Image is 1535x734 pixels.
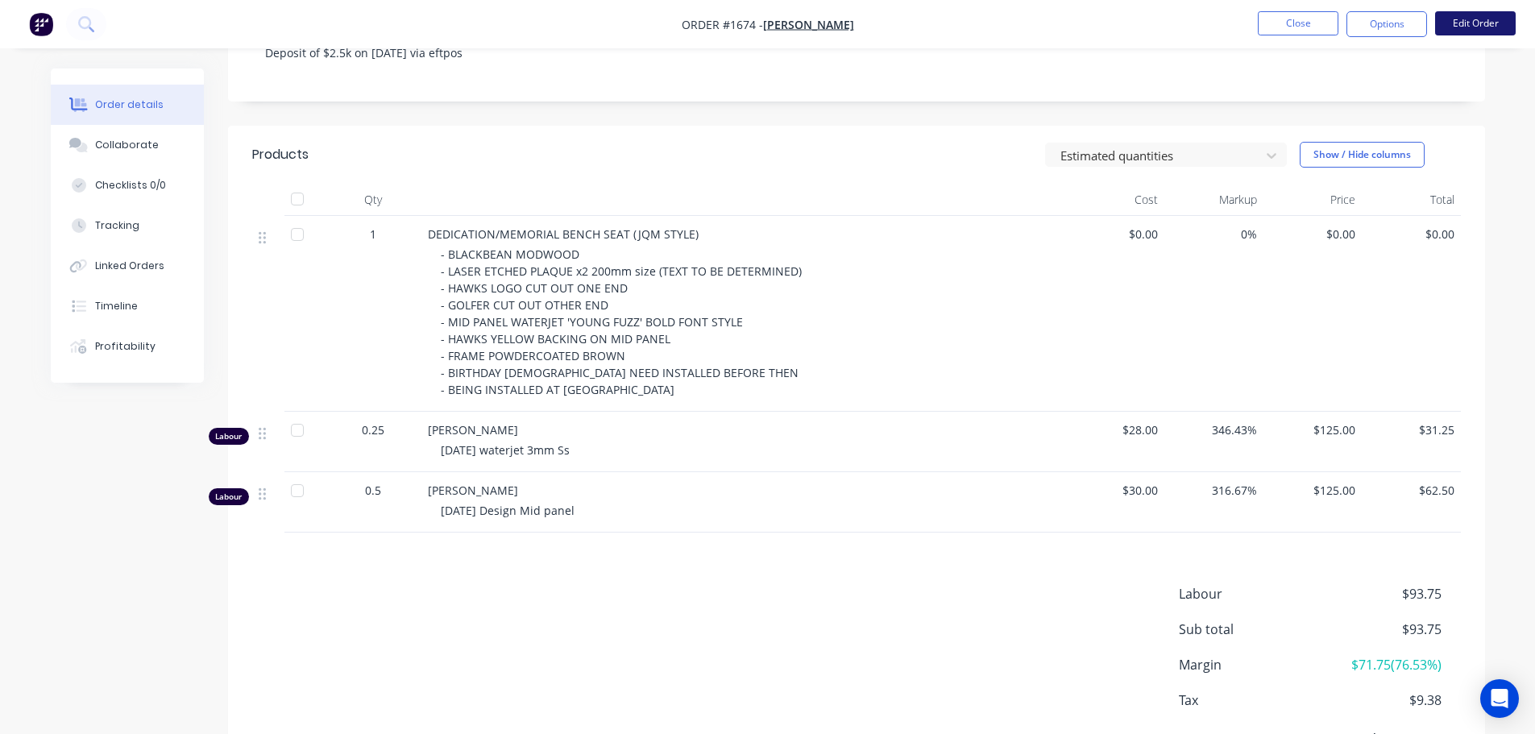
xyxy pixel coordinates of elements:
span: $93.75 [1321,620,1441,639]
div: Checklists 0/0 [95,178,166,193]
span: $9.38 [1321,690,1441,710]
span: $31.25 [1368,421,1454,438]
span: $0.00 [1270,226,1356,243]
span: $0.00 [1072,226,1159,243]
div: Deposit of $2.5k on [DATE] via eftpos [252,28,1461,77]
span: Order #1674 - [682,17,763,32]
span: Sub total [1179,620,1322,639]
span: 346.43% [1171,421,1257,438]
span: 0.5 [365,482,381,499]
div: Open Intercom Messenger [1480,679,1519,718]
button: Tracking [51,205,204,246]
button: Show / Hide columns [1300,142,1425,168]
div: Linked Orders [95,259,164,273]
span: $93.75 [1321,584,1441,603]
span: $125.00 [1270,421,1356,438]
button: Options [1346,11,1427,37]
button: Profitability [51,326,204,367]
span: 316.67% [1171,482,1257,499]
span: $62.50 [1368,482,1454,499]
span: Tax [1179,690,1322,710]
span: 1 [370,226,376,243]
a: [PERSON_NAME] [763,17,854,32]
div: Cost [1066,184,1165,216]
div: Qty [325,184,421,216]
span: DEDICATION/MEMORIAL BENCH SEAT (JQM STYLE) [428,226,699,242]
img: Factory [29,12,53,36]
span: Margin [1179,655,1322,674]
span: - BLACKBEAN MODWOOD - LASER ETCHED PLAQUE x2 200mm size (TEXT TO BE DETERMINED) - HAWKS LOGO CUT ... [441,247,802,397]
span: $125.00 [1270,482,1356,499]
button: Linked Orders [51,246,204,286]
span: $30.00 [1072,482,1159,499]
div: Price [1263,184,1363,216]
div: Timeline [95,299,138,313]
div: Labour [209,488,249,505]
button: Collaborate [51,125,204,165]
button: Checklists 0/0 [51,165,204,205]
div: Profitability [95,339,156,354]
button: Timeline [51,286,204,326]
span: [DATE] Design Mid panel [441,503,575,518]
span: [PERSON_NAME] [428,422,518,437]
div: Tracking [95,218,139,233]
span: $71.75 ( 76.53 %) [1321,655,1441,674]
span: $28.00 [1072,421,1159,438]
button: Edit Order [1435,11,1516,35]
button: Order details [51,85,204,125]
span: 0% [1171,226,1257,243]
span: $0.00 [1368,226,1454,243]
div: Labour [209,428,249,445]
span: Labour [1179,584,1322,603]
div: Products [252,145,309,164]
div: Markup [1164,184,1263,216]
span: [DATE] waterjet 3mm Ss [441,442,570,458]
span: [PERSON_NAME] [428,483,518,498]
span: 0.25 [362,421,384,438]
div: Order details [95,97,164,112]
button: Close [1258,11,1338,35]
div: Collaborate [95,138,159,152]
div: Total [1362,184,1461,216]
